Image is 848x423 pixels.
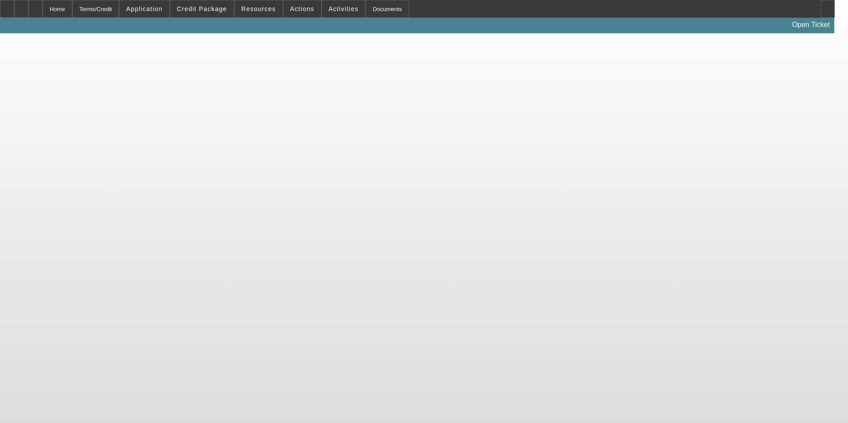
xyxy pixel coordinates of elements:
button: Resources [235,0,283,17]
button: Application [119,0,169,17]
button: Activities [322,0,365,17]
span: Credit Package [177,5,227,12]
span: Resources [241,5,276,12]
a: Open Ticket [789,17,833,32]
button: Actions [283,0,321,17]
button: Credit Package [170,0,234,17]
span: Actions [290,5,314,12]
span: Application [126,5,162,12]
span: Activities [329,5,359,12]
